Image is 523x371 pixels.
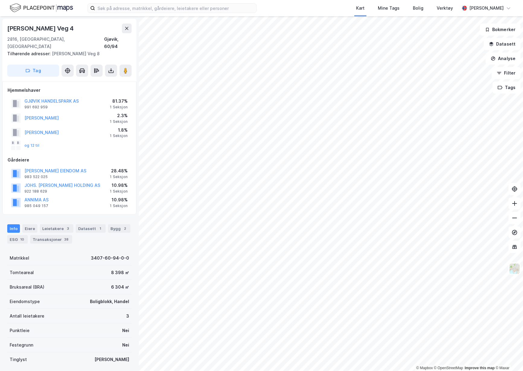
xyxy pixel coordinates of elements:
[8,87,131,94] div: Hjemmelshaver
[434,366,463,370] a: OpenStreetMap
[10,283,44,291] div: Bruksareal (BRA)
[110,196,128,203] div: 10.98%
[7,51,52,56] span: Tilhørende adresser:
[40,224,73,233] div: Leietakere
[7,224,20,233] div: Info
[493,82,521,94] button: Tags
[110,174,128,179] div: 1 Seksjon
[24,105,48,110] div: 991 692 959
[95,4,256,13] input: Søk på adresse, matrikkel, gårdeiere, leietakere eller personer
[378,5,400,12] div: Mine Tags
[7,235,28,244] div: ESG
[110,167,128,174] div: 28.48%
[90,298,129,305] div: Boligblokk, Handel
[110,126,128,134] div: 1.8%
[111,269,129,276] div: 8 398 ㎡
[10,312,44,320] div: Antall leietakere
[10,254,29,262] div: Matrikkel
[7,50,127,57] div: [PERSON_NAME] Veg 8
[7,24,75,33] div: [PERSON_NAME] Veg 4
[24,189,47,194] div: 922 188 629
[493,342,523,371] iframe: Chat Widget
[97,225,103,232] div: 1
[8,156,131,164] div: Gårdeiere
[356,5,365,12] div: Kart
[111,283,129,291] div: 6 304 ㎡
[484,38,521,50] button: Datasett
[110,189,128,194] div: 1 Seksjon
[10,298,40,305] div: Eiendomstype
[108,224,130,233] div: Bygg
[126,312,129,320] div: 3
[110,133,128,138] div: 1 Seksjon
[110,203,128,208] div: 1 Seksjon
[469,5,504,12] div: [PERSON_NAME]
[110,98,128,105] div: 81.37%
[22,224,37,233] div: Eiere
[19,236,25,242] div: 10
[7,36,104,50] div: 2816, [GEOGRAPHIC_DATA], [GEOGRAPHIC_DATA]
[110,112,128,119] div: 2.3%
[10,356,27,363] div: Tinglyst
[110,119,128,124] div: 1 Seksjon
[65,225,71,232] div: 3
[63,236,70,242] div: 38
[486,53,521,65] button: Analyse
[416,366,433,370] a: Mapbox
[492,67,521,79] button: Filter
[437,5,453,12] div: Verktøy
[122,341,129,349] div: Nei
[413,5,423,12] div: Bolig
[122,327,129,334] div: Nei
[10,269,34,276] div: Tomteareal
[24,203,48,208] div: 985 049 157
[122,225,128,232] div: 2
[480,24,521,36] button: Bokmerker
[10,341,33,349] div: Festegrunn
[30,235,72,244] div: Transaksjoner
[110,105,128,110] div: 1 Seksjon
[509,263,520,274] img: Z
[76,224,106,233] div: Datasett
[94,356,129,363] div: [PERSON_NAME]
[10,3,73,13] img: logo.f888ab2527a4732fd821a326f86c7f29.svg
[91,254,129,262] div: 3407-60-94-0-0
[7,65,59,77] button: Tag
[104,36,132,50] div: Gjøvik, 60/94
[465,366,495,370] a: Improve this map
[24,174,48,179] div: 983 522 025
[110,182,128,189] div: 10.98%
[10,327,30,334] div: Punktleie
